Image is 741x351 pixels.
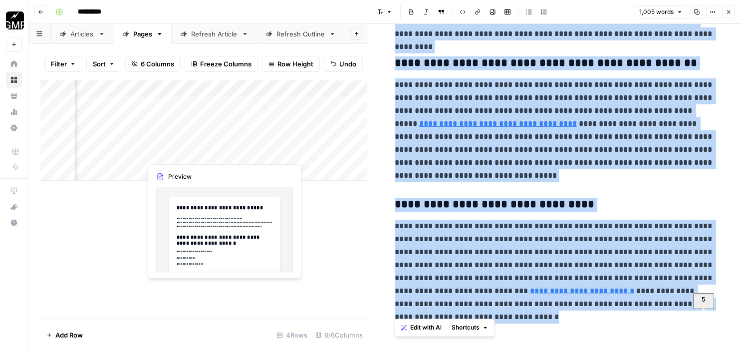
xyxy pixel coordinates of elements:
div: 6/6 Columns [311,327,367,343]
button: Shortcuts [447,321,492,334]
div: Pages [133,29,152,39]
a: Articles [51,24,114,44]
span: Sort [93,59,106,69]
a: Pages [114,24,172,44]
button: Undo [324,56,363,72]
div: Refresh Article [191,29,238,39]
button: 6 Columns [125,56,181,72]
button: 1,005 words [635,5,687,18]
span: Shortcuts [451,323,479,332]
a: AirOps Academy [6,183,22,199]
span: Filter [51,59,67,69]
span: Add Row [55,330,83,340]
button: Filter [44,56,82,72]
span: Row Height [277,59,313,69]
a: Home [6,56,22,72]
span: Undo [339,59,356,69]
div: 4 Rows [273,327,311,343]
div: Refresh Outline [276,29,325,39]
img: Growth Marketing Pro Logo [6,11,24,29]
div: What's new? [6,199,21,214]
button: Sort [86,56,121,72]
span: Edit with AI [410,323,441,332]
button: Edit with AI [397,321,445,334]
button: Add Row [40,327,89,343]
button: Workspace: Growth Marketing Pro [6,8,22,33]
a: Browse [6,72,22,88]
a: Settings [6,120,22,136]
a: Refresh Article [172,24,257,44]
a: Refresh Outline [257,24,344,44]
button: Freeze Columns [185,56,258,72]
a: Your Data [6,88,22,104]
a: Usage [6,104,22,120]
button: What's new? [6,199,22,215]
button: Row Height [262,56,320,72]
span: Freeze Columns [200,59,251,69]
span: 1,005 words [639,7,674,16]
span: 6 Columns [141,59,174,69]
div: Articles [70,29,94,39]
button: Help + Support [6,215,22,231]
